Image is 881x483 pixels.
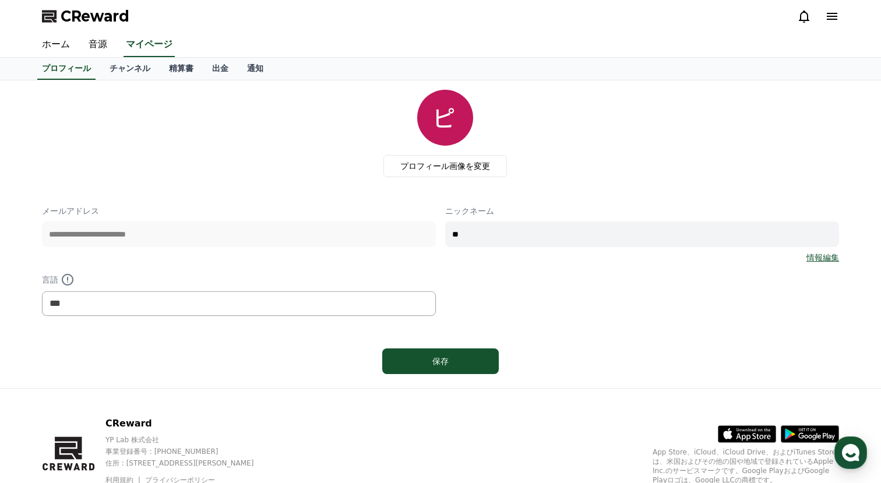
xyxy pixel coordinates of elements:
button: 保存 [382,348,499,374]
p: CReward [105,417,274,431]
img: profile_image [417,90,473,146]
p: 住所 : [STREET_ADDRESS][PERSON_NAME] [105,459,274,468]
label: プロフィール画像を変更 [383,155,507,177]
p: 事業登録番号 : [PHONE_NUMBER] [105,447,274,456]
p: メールアドレス [42,205,436,217]
a: ホーム [33,33,79,57]
a: 精算書 [160,58,203,80]
a: 情報編集 [806,252,839,263]
span: CReward [61,7,129,26]
p: ニックネーム [445,205,839,217]
a: 通知 [238,58,273,80]
a: CReward [42,7,129,26]
a: プロフィール [37,58,96,80]
a: マイページ [124,33,175,57]
div: 保存 [406,355,475,367]
a: 出金 [203,58,238,80]
p: YP Lab 株式会社 [105,435,274,445]
p: 言語 [42,273,436,287]
a: 音源 [79,33,117,57]
a: チャンネル [100,58,160,80]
